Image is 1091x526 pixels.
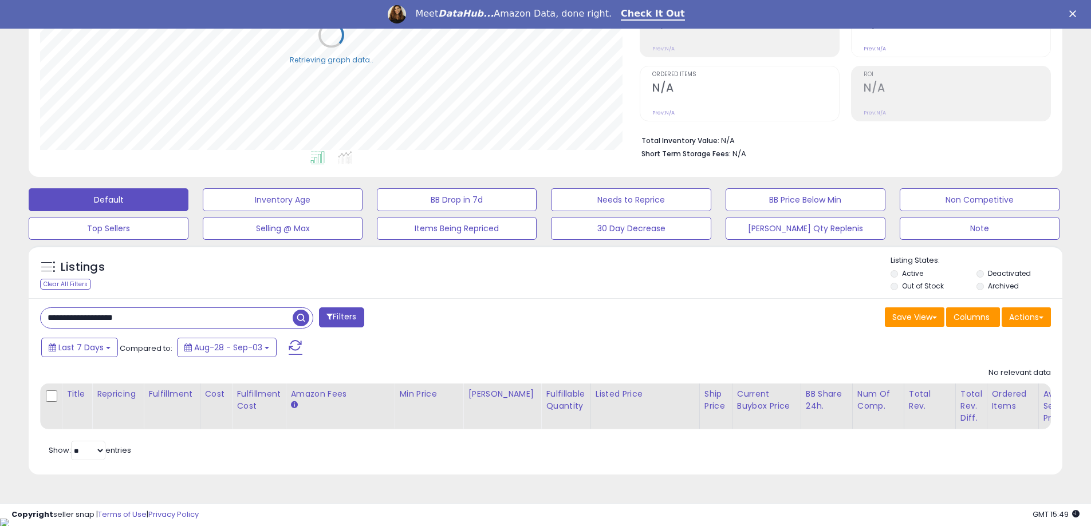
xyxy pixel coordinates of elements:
div: Repricing [97,388,139,400]
span: Ordered Items [652,72,839,78]
a: Privacy Policy [148,509,199,520]
li: N/A [641,133,1042,147]
div: Clear All Filters [40,279,91,290]
button: Last 7 Days [41,338,118,357]
div: Amazon Fees [290,388,389,400]
div: Cost [205,388,227,400]
div: Fulfillment Cost [237,388,281,412]
div: Avg Selling Price [1043,388,1085,424]
label: Deactivated [988,268,1031,278]
span: Show: entries [49,445,131,456]
button: [PERSON_NAME] Qty Replenis [726,217,885,240]
h2: N/A [652,81,839,97]
button: BB Price Below Min [726,188,885,211]
a: Check It Out [621,8,685,21]
strong: Copyright [11,509,53,520]
button: Note [900,217,1060,240]
button: Top Sellers [29,217,188,240]
div: Title [66,388,87,400]
label: Active [902,268,923,278]
div: No relevant data [988,367,1051,378]
b: Total Inventory Value: [641,136,719,145]
button: BB Drop in 7d [377,188,537,211]
span: Columns [954,311,990,323]
button: Save View [885,307,944,327]
label: Out of Stock [902,281,944,291]
small: Prev: N/A [652,45,675,52]
button: Actions [1002,307,1051,327]
div: Current Buybox Price [737,388,796,412]
b: Short Term Storage Fees: [641,149,731,159]
h2: N/A [864,81,1050,97]
button: Needs to Reprice [551,188,711,211]
div: Close [1069,10,1081,17]
div: Total Rev. [909,388,951,412]
p: Listing States: [891,255,1062,266]
div: Meet Amazon Data, done right. [415,8,612,19]
small: Prev: N/A [864,109,886,116]
small: Prev: N/A [652,109,675,116]
div: Min Price [399,388,458,400]
button: Non Competitive [900,188,1060,211]
span: Compared to: [120,343,172,354]
span: N/A [732,148,746,159]
div: [PERSON_NAME] [468,388,536,400]
span: Last 7 Days [58,342,104,353]
div: Fulfillable Quantity [546,388,585,412]
small: Prev: N/A [864,45,886,52]
div: Fulfillment [148,388,195,400]
button: Selling @ Max [203,217,363,240]
span: ROI [864,72,1050,78]
button: Default [29,188,188,211]
button: Aug-28 - Sep-03 [177,338,277,357]
span: 2025-09-11 15:49 GMT [1033,509,1080,520]
h5: Listings [61,259,105,275]
span: Aug-28 - Sep-03 [194,342,262,353]
div: Total Rev. Diff. [960,388,982,424]
div: seller snap | | [11,509,199,520]
div: Ordered Items [992,388,1034,412]
button: Inventory Age [203,188,363,211]
img: Profile image for Georgie [388,5,406,23]
button: Filters [319,307,364,327]
button: Columns [946,307,1000,327]
label: Archived [988,281,1019,291]
a: Terms of Use [98,509,147,520]
div: Listed Price [596,388,695,400]
button: Items Being Repriced [377,217,537,240]
div: Ship Price [704,388,727,412]
button: 30 Day Decrease [551,217,711,240]
small: Amazon Fees. [290,400,297,410]
div: Num of Comp. [857,388,899,412]
i: DataHub... [438,8,494,19]
div: Retrieving graph data.. [290,54,373,65]
div: BB Share 24h. [806,388,848,412]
